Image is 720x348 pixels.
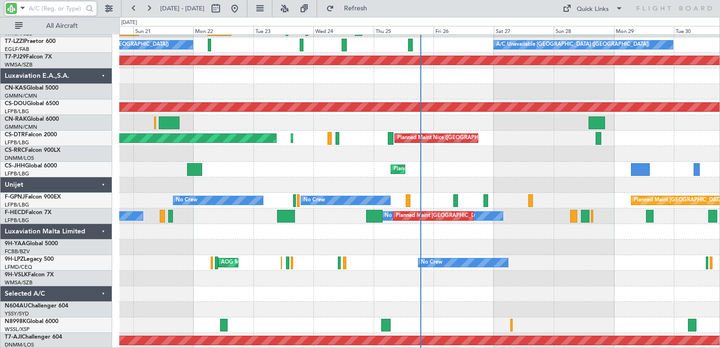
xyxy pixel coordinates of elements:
[5,279,33,286] a: WMSA/SZB
[5,163,57,169] a: CS-JHHGlobal 6000
[336,5,376,12] span: Refresh
[5,217,29,224] a: LFPB/LBG
[5,61,33,68] a: WMSA/SZB
[5,139,29,146] a: LFPB/LBG
[5,46,29,53] a: EGLF/FAB
[5,85,26,91] span: CN-KAS
[322,1,378,16] button: Refresh
[385,209,406,223] div: No Crew
[554,26,614,34] div: Sun 28
[10,18,102,33] button: All Aircraft
[25,23,99,29] span: All Aircraft
[5,334,62,340] a: T7-AJIChallenger 604
[5,201,29,208] a: LFPB/LBG
[5,248,30,255] a: FCBB/BZV
[254,26,313,34] div: Tue 23
[5,310,29,317] a: YSSY/SYD
[29,1,83,16] input: A/C (Reg. or Type)
[577,5,609,14] div: Quick Links
[5,108,29,115] a: LFPB/LBG
[5,303,68,309] a: N604AUChallenger 604
[5,257,54,262] a: 9H-LPZLegacy 500
[5,319,26,324] span: N8998K
[614,26,674,34] div: Mon 29
[5,116,59,122] a: CN-RAKGlobal 6000
[5,54,52,60] a: T7-PJ29Falcon 7X
[5,85,58,91] a: CN-KASGlobal 5000
[397,131,502,145] div: Planned Maint Nice ([GEOGRAPHIC_DATA])
[5,272,54,278] a: 9H-VSLKFalcon 7X
[133,26,193,34] div: Sun 21
[5,194,61,200] a: F-GPNJFalcon 900EX
[193,26,253,34] div: Mon 22
[5,148,60,153] a: CS-RRCFalcon 900LX
[5,319,58,324] a: N8998KGlobal 6000
[5,210,25,215] span: F-HECD
[434,26,493,34] div: Fri 26
[5,132,25,138] span: CS-DTR
[5,170,29,177] a: LFPB/LBG
[374,26,434,34] div: Thu 25
[5,194,25,200] span: F-GPNJ
[5,124,37,131] a: GMMN/CMN
[393,162,542,176] div: Planned Maint [GEOGRAPHIC_DATA] ([GEOGRAPHIC_DATA])
[5,132,57,138] a: CS-DTRFalcon 2000
[5,334,22,340] span: T7-AJI
[5,163,25,169] span: CS-JHH
[396,209,544,223] div: Planned Maint [GEOGRAPHIC_DATA] ([GEOGRAPHIC_DATA])
[5,101,59,107] a: CS-DOUGlobal 6500
[5,241,58,247] a: 9H-YAAGlobal 5000
[5,54,26,60] span: T7-PJ29
[221,256,296,270] div: AOG Maint Cannes (Mandelieu)
[5,101,27,107] span: CS-DOU
[5,257,24,262] span: 9H-LPZ
[313,26,373,34] div: Wed 24
[558,1,628,16] button: Quick Links
[5,155,34,162] a: DNMM/LOS
[5,210,51,215] a: F-HECDFalcon 7X
[5,303,28,309] span: N604AU
[5,39,24,44] span: T7-LZZI
[5,326,30,333] a: WSSL/XSP
[5,272,28,278] span: 9H-VSLK
[5,39,56,44] a: T7-LZZIPraetor 600
[496,38,649,52] div: A/C Unavailable [GEOGRAPHIC_DATA] ([GEOGRAPHIC_DATA])
[5,241,26,247] span: 9H-YAA
[421,256,442,270] div: No Crew
[303,193,325,207] div: No Crew
[5,116,27,122] span: CN-RAK
[5,92,37,99] a: GMMN/CMN
[5,264,32,271] a: LFMD/CEQ
[494,26,554,34] div: Sat 27
[5,148,25,153] span: CS-RRC
[176,193,197,207] div: No Crew
[121,19,137,27] div: [DATE]
[160,4,205,13] span: [DATE] - [DATE]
